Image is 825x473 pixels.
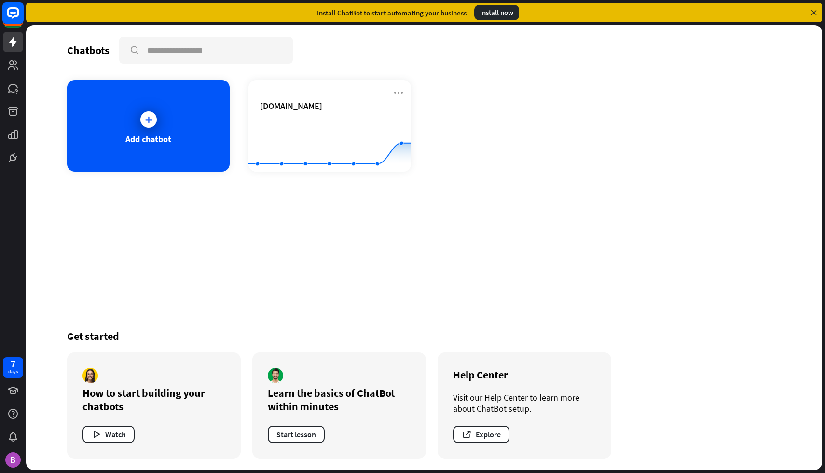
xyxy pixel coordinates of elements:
[453,426,509,443] button: Explore
[268,426,325,443] button: Start lesson
[453,392,596,414] div: Visit our Help Center to learn more about ChatBot setup.
[125,134,171,145] div: Add chatbot
[268,386,411,413] div: Learn the basics of ChatBot within minutes
[82,386,225,413] div: How to start building your chatbots
[3,357,23,378] a: 7 days
[260,100,322,111] span: chatbotmax.com
[82,368,98,383] img: author
[474,5,519,20] div: Install now
[453,368,596,381] div: Help Center
[67,43,110,57] div: Chatbots
[8,4,37,33] button: Open LiveChat chat widget
[8,368,18,375] div: days
[317,8,467,17] div: Install ChatBot to start automating your business
[82,426,135,443] button: Watch
[268,368,283,383] img: author
[11,360,15,368] div: 7
[67,329,781,343] div: Get started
